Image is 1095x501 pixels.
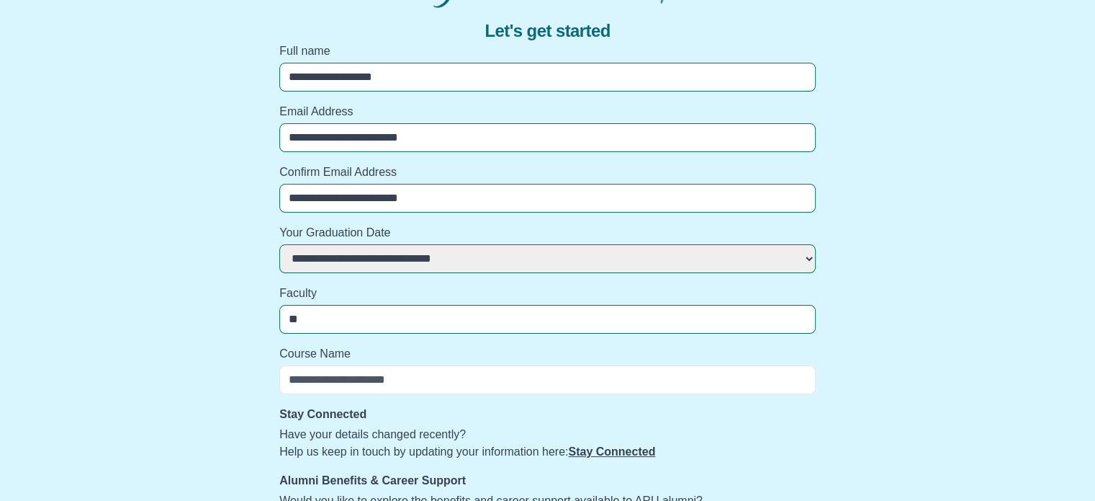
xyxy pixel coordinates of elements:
label: Course Name [279,345,816,363]
label: Full name [279,43,816,60]
p: Have your details changed recently? Help us keep in touch by updating your information here: [279,426,816,461]
span: Let's get started [485,19,610,43]
label: Your Graduation Date [279,224,816,241]
strong: Alumni Benefits & Career Support [279,474,466,487]
a: Stay Connected [568,445,655,458]
label: Email Address [279,103,816,120]
label: Confirm Email Address [279,164,816,181]
strong: Stay Connected [279,408,366,420]
label: Faculty [279,285,816,302]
